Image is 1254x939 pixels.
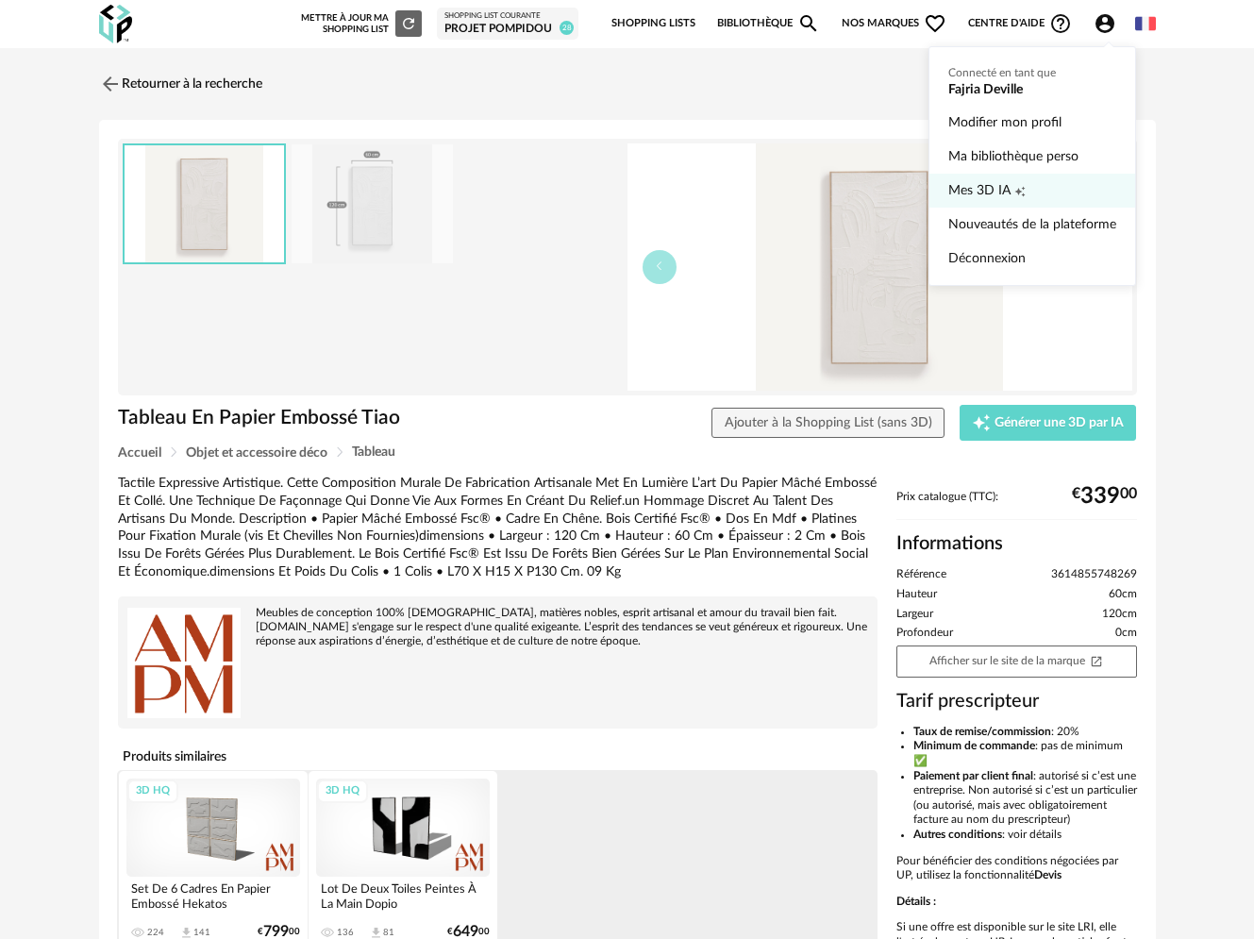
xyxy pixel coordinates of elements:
span: Profondeur [896,626,953,641]
li: : 20% [913,725,1137,740]
div: 224 [147,927,164,938]
span: Générer une 3D par IA [995,416,1124,429]
h3: Tarif prescripteur [896,689,1137,713]
span: Mes 3D IA [948,174,1011,208]
img: OXP [99,5,132,43]
span: Objet et accessoire déco [186,446,327,460]
b: Devis [1034,869,1062,880]
div: Shopping List courante [444,11,571,21]
span: Tableau [352,445,395,459]
div: € 00 [258,926,300,938]
a: Ma bibliothèque perso [948,140,1116,174]
img: fr [1135,13,1156,34]
li: : pas de minimum ✅ [913,739,1137,768]
img: brand logo [127,606,241,719]
b: Paiement par client final [913,770,1033,781]
span: Ajouter à la Shopping List (sans 3D) [725,416,932,429]
li: : voir détails [913,828,1137,843]
a: Modifier mon profil [948,106,1116,140]
div: Tactile Expressive Artistique. Cette Composition Murale De Fabrication Artisanale Met En Lumière ... [118,475,878,581]
b: Autres conditions [913,829,1002,840]
button: Ajouter à la Shopping List (sans 3D) [711,408,945,438]
span: 649 [453,926,478,938]
span: 120cm [1102,607,1137,622]
b: Minimum de commande [913,740,1035,751]
a: Shopping Lists [611,4,695,43]
span: Help Circle Outline icon [1049,12,1072,35]
span: Largeur [896,607,933,622]
span: Accueil [118,446,161,460]
li: : autorisé si c’est une entreprise. Non autorisé si c’est un particulier (ou autorisé, mais avec ... [913,769,1137,828]
b: Taux de remise/commission [913,726,1051,737]
div: Mettre à jour ma Shopping List [301,10,422,37]
span: Open In New icon [1090,654,1103,666]
span: 28 [560,21,574,35]
span: Hauteur [896,587,937,602]
h4: Produits similaires [118,744,878,770]
a: Déconnexion [948,242,1116,276]
a: Retourner à la recherche [99,63,262,105]
div: € 00 [1072,490,1137,503]
div: 141 [193,927,210,938]
span: 339 [1080,490,1120,503]
div: Projet Pompidou [444,22,571,37]
span: 3614855748269 [1051,567,1137,582]
div: 81 [383,927,394,938]
button: Creation icon Générer une 3D par IA [960,405,1137,441]
span: Refresh icon [400,19,417,28]
a: Shopping List courante Projet Pompidou 28 [444,11,571,36]
span: 60cm [1109,587,1137,602]
div: Breadcrumb [118,445,1137,460]
span: Référence [896,567,946,582]
p: Pour bénéficier des conditions négociées par UP, utilisez la fonctionnalité [896,854,1137,883]
a: Nouveautés de la plateforme [948,208,1116,242]
div: Meubles de conception 100% [DEMOGRAPHIC_DATA], matières nobles, esprit artisanal et amour du trav... [127,606,868,648]
a: BibliothèqueMagnify icon [717,4,821,43]
div: 136 [337,927,354,938]
span: 799 [263,926,289,938]
img: 4270dfeff8b3aa27db2c2be15f6330b8.jpg [125,145,285,263]
span: Creation icon [972,413,991,432]
h1: Tableau En Papier Embossé Tiao [118,405,531,430]
span: Account Circle icon [1094,12,1125,35]
span: Magnify icon [797,12,820,35]
div: Lot De Deux Toiles Peintes À La Main Dopio [316,877,490,914]
h2: Informations [896,531,1137,556]
div: 3D HQ [317,780,368,803]
img: svg+xml;base64,PHN2ZyB3aWR0aD0iMjQiIGhlaWdodD0iMjQiIHZpZXdCb3g9IjAgMCAyNCAyNCIgZmlsbD0ibm9uZSIgeG... [99,73,122,95]
img: 4270dfeff8b3aa27db2c2be15f6330b8.jpg [627,143,1132,391]
div: € 00 [447,926,490,938]
a: Mes 3D IACreation icon [948,174,1116,208]
span: Nos marques [842,4,947,43]
span: Creation icon [1014,174,1026,208]
span: Account Circle icon [1094,12,1116,35]
b: Détails : [896,896,936,907]
div: Prix catalogue (TTC): [896,490,1137,521]
span: 0cm [1115,626,1137,641]
span: Centre d'aideHelp Circle Outline icon [968,12,1073,35]
div: 3D HQ [127,780,178,803]
div: Set De 6 Cadres En Papier Embossé Hekatos [126,877,300,914]
a: Afficher sur le site de la marqueOpen In New icon [896,646,1137,678]
img: 43158fdf60fea3380fd3d0c5dc0a8945.jpg [292,144,454,264]
span: Heart Outline icon [924,12,946,35]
